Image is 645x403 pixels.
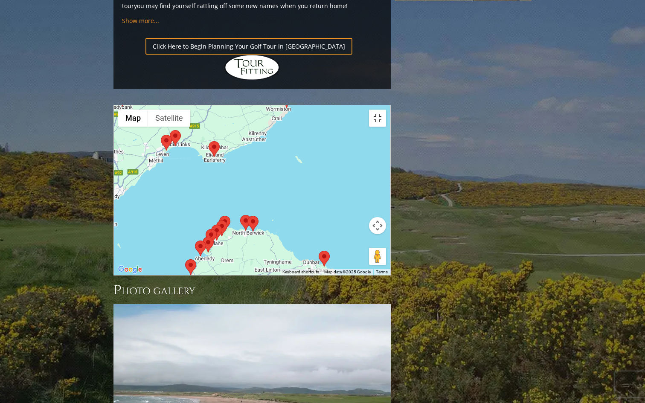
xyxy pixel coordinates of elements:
button: Show street map [118,110,148,127]
img: Hidden Links [224,55,280,80]
a: Terms (opens in new tab) [376,270,388,274]
a: Open this area in Google Maps (opens a new window) [116,264,144,275]
button: Drag Pegman onto the map to open Street View [369,248,386,265]
a: Show more... [122,17,159,25]
button: Keyboard shortcuts [282,269,319,275]
a: Click Here to Begin Planning Your Golf Tour in [GEOGRAPHIC_DATA] [145,38,352,55]
button: Map camera controls [369,217,386,234]
h3: Photo Gallery [113,282,391,299]
button: Show satellite imagery [148,110,190,127]
span: Map data ©2025 Google [324,270,371,274]
img: Google [116,264,144,275]
button: Toggle fullscreen view [369,110,386,127]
